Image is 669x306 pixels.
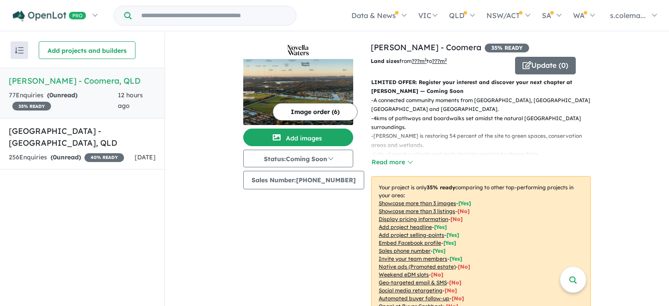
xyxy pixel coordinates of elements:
[9,125,156,149] h5: [GEOGRAPHIC_DATA] - [GEOGRAPHIC_DATA] , QLD
[9,75,156,87] h5: [PERSON_NAME] - Coomera , QLD
[247,45,350,55] img: Novella Waters - Coomera Logo
[15,47,24,54] img: sort.svg
[424,57,427,62] sup: 2
[515,57,576,74] button: Update (0)
[371,78,591,96] p: LIMITED OFFER: Register your interest and discover your next chapter at [PERSON_NAME] — Coming Soon
[243,59,353,125] img: Novella Waters - Coomera
[47,91,77,99] strong: ( unread)
[458,263,470,270] span: [No]
[485,44,529,52] span: 35 % READY
[9,90,118,111] div: 77 Enquir ies
[432,58,447,64] u: ???m
[379,208,455,214] u: Showcase more than 3 listings
[243,129,353,146] button: Add images
[446,232,459,238] span: [ Yes ]
[379,287,442,294] u: Social media retargeting
[371,150,598,159] p: - Lots of nearby schools and early learning centres to choose from.
[445,287,457,294] span: [No]
[273,103,358,121] button: Image order (6)
[412,58,427,64] u: ??? m
[379,255,447,262] u: Invite your team members
[379,216,448,222] u: Display pricing information
[243,41,353,125] a: Novella Waters - Coomera LogoNovella Waters - Coomera
[450,255,462,262] span: [ Yes ]
[135,153,156,161] span: [DATE]
[379,263,456,270] u: Native ads (Promoted estate)
[371,132,598,150] p: - [PERSON_NAME] is restoring 54 percent of the site to green spaces, conservation areas and wetla...
[379,200,456,206] u: Showcase more than 3 images
[13,11,86,22] img: Openlot PRO Logo White
[9,152,124,163] div: 256 Enquir ies
[51,153,81,161] strong: ( unread)
[39,41,135,59] button: Add projects and builders
[452,295,464,302] span: [No]
[379,232,444,238] u: Add project selling-points
[243,171,364,189] button: Sales Number:[PHONE_NUMBER]
[379,271,429,278] u: Weekend eDM slots
[53,153,57,161] span: 0
[12,102,51,111] span: 35 % READY
[379,247,431,254] u: Sales phone number
[379,295,450,302] u: Automated buyer follow-up
[434,224,447,230] span: [ Yes ]
[458,200,471,206] span: [ Yes ]
[379,279,447,286] u: Geo-targeted email & SMS
[431,271,443,278] span: [No]
[371,42,481,52] a: [PERSON_NAME] - Coomera
[450,216,463,222] span: [ No ]
[427,58,447,64] span: to
[610,11,646,20] span: s.colema...
[371,157,413,167] button: Read more
[49,91,53,99] span: 0
[443,240,456,246] span: [ Yes ]
[371,114,598,132] p: - 4kms of pathways and boardwalks set amidst the natural [GEOGRAPHIC_DATA] surroundings.
[371,96,598,114] p: - A connected community moments from [GEOGRAPHIC_DATA], [GEOGRAPHIC_DATA], [GEOGRAPHIC_DATA] and ...
[449,279,461,286] span: [No]
[379,240,441,246] u: Embed Facebook profile
[445,57,447,62] sup: 2
[118,91,143,110] span: 12 hours ago
[371,58,399,64] b: Land sizes
[433,247,446,254] span: [ Yes ]
[371,57,508,66] p: from
[379,224,432,230] u: Add project headline
[427,184,455,191] b: 35 % ready
[457,208,470,214] span: [ No ]
[84,153,124,162] span: 40 % READY
[133,6,294,25] input: Try estate name, suburb, builder or developer
[243,150,353,167] button: Status:Coming Soon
